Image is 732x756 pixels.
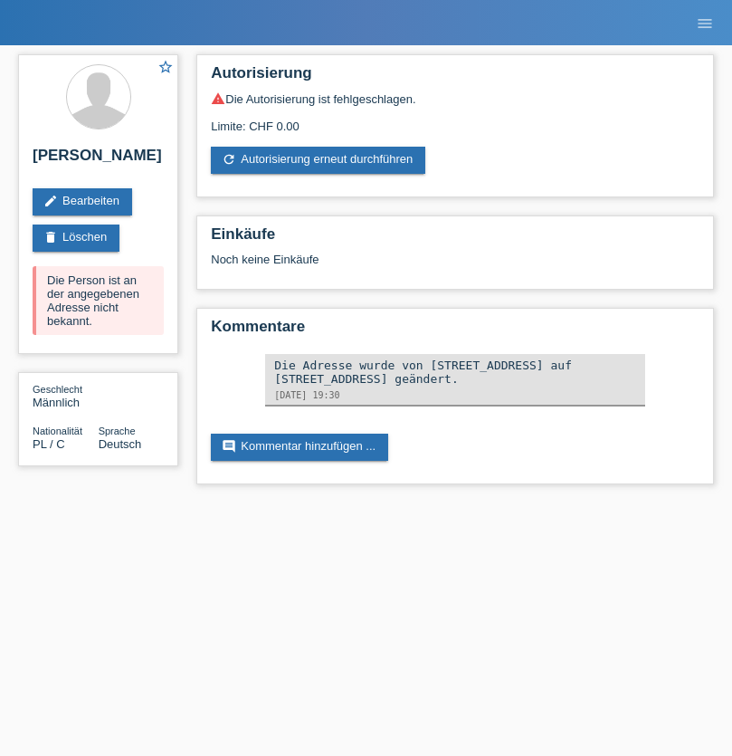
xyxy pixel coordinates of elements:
div: [DATE] 19:30 [274,390,636,400]
span: Nationalität [33,426,82,436]
span: Sprache [99,426,136,436]
div: Die Adresse wurde von [STREET_ADDRESS] auf [STREET_ADDRESS] geändert. [274,359,636,386]
i: warning [211,91,225,106]
h2: [PERSON_NAME] [33,147,164,174]
div: Noch keine Einkäufe [211,253,699,280]
div: Männlich [33,382,99,409]
a: editBearbeiten [33,188,132,215]
i: star_border [157,59,174,75]
h2: Kommentare [211,318,699,345]
a: star_border [157,59,174,78]
i: refresh [222,152,236,167]
div: Limite: CHF 0.00 [211,106,699,133]
a: commentKommentar hinzufügen ... [211,434,388,461]
i: comment [222,439,236,454]
div: Die Person ist an der angegebenen Adresse nicht bekannt. [33,266,164,335]
i: edit [43,194,58,208]
span: Geschlecht [33,384,82,395]
h2: Einkäufe [211,225,699,253]
a: menu [687,17,723,28]
i: menu [696,14,714,33]
span: Deutsch [99,437,142,451]
div: Die Autorisierung ist fehlgeschlagen. [211,91,699,106]
a: deleteLöschen [33,225,119,252]
h2: Autorisierung [211,64,699,91]
i: delete [43,230,58,244]
a: refreshAutorisierung erneut durchführen [211,147,425,174]
span: Polen / C / 01.05.2021 [33,437,65,451]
